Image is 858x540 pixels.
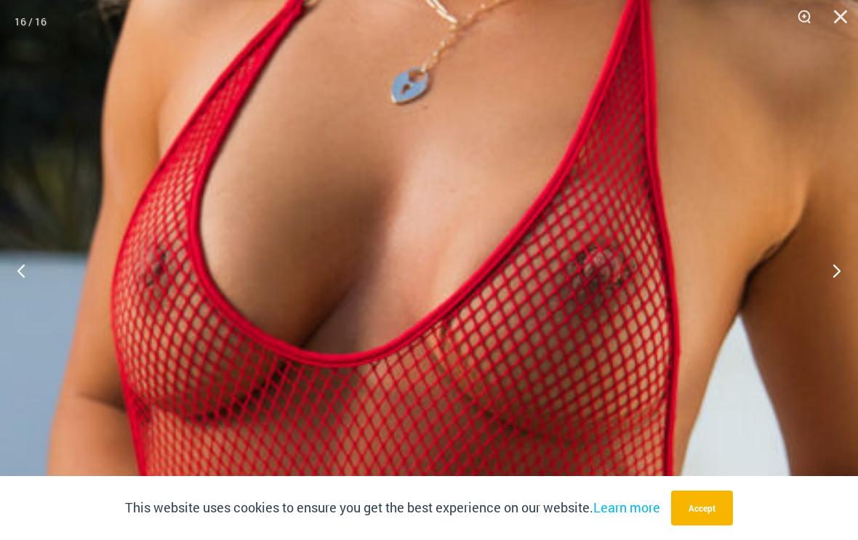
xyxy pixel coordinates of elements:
[803,234,858,307] button: Next
[593,499,660,516] a: Learn more
[125,497,660,519] p: This website uses cookies to ensure you get the best experience on our website.
[671,491,733,525] button: Accept
[15,11,47,33] div: 16 / 16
